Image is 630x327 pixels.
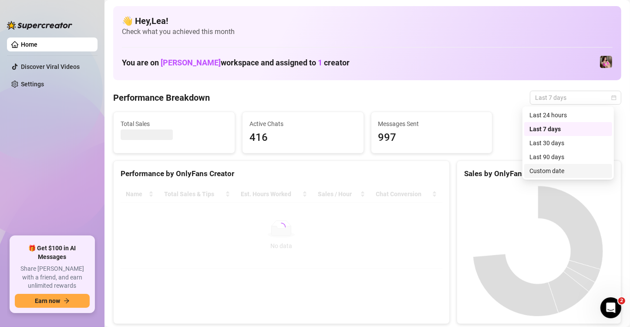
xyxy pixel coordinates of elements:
[276,222,287,233] span: loading
[249,119,357,129] span: Active Chats
[611,95,617,100] span: calendar
[122,27,613,37] span: Check what you achieved this month
[524,136,612,150] div: Last 30 days
[600,56,612,68] img: Nanner
[122,15,613,27] h4: 👋 Hey, Lea !
[618,297,625,304] span: 2
[64,298,70,304] span: arrow-right
[524,122,612,136] div: Last 7 days
[378,129,485,146] span: 997
[15,265,90,290] span: Share [PERSON_NAME] with a friend, and earn unlimited rewards
[21,41,37,48] a: Home
[529,110,607,120] div: Last 24 hours
[378,119,485,129] span: Messages Sent
[529,138,607,148] div: Last 30 days
[524,164,612,178] div: Custom date
[535,91,616,104] span: Last 7 days
[161,58,221,67] span: [PERSON_NAME]
[249,129,357,146] span: 416
[21,63,80,70] a: Discover Viral Videos
[121,168,442,180] div: Performance by OnlyFans Creator
[529,166,607,176] div: Custom date
[15,294,90,308] button: Earn nowarrow-right
[7,21,72,30] img: logo-BBDzfeDw.svg
[122,58,350,68] h1: You are on workspace and assigned to creator
[113,92,210,104] h4: Performance Breakdown
[35,297,60,304] span: Earn now
[600,297,621,318] iframe: Intercom live chat
[529,124,607,134] div: Last 7 days
[529,152,607,162] div: Last 90 days
[524,150,612,164] div: Last 90 days
[15,244,90,261] span: 🎁 Get $100 in AI Messages
[464,168,614,180] div: Sales by OnlyFans Creator
[524,108,612,122] div: Last 24 hours
[318,58,322,67] span: 1
[121,119,228,129] span: Total Sales
[21,81,44,88] a: Settings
